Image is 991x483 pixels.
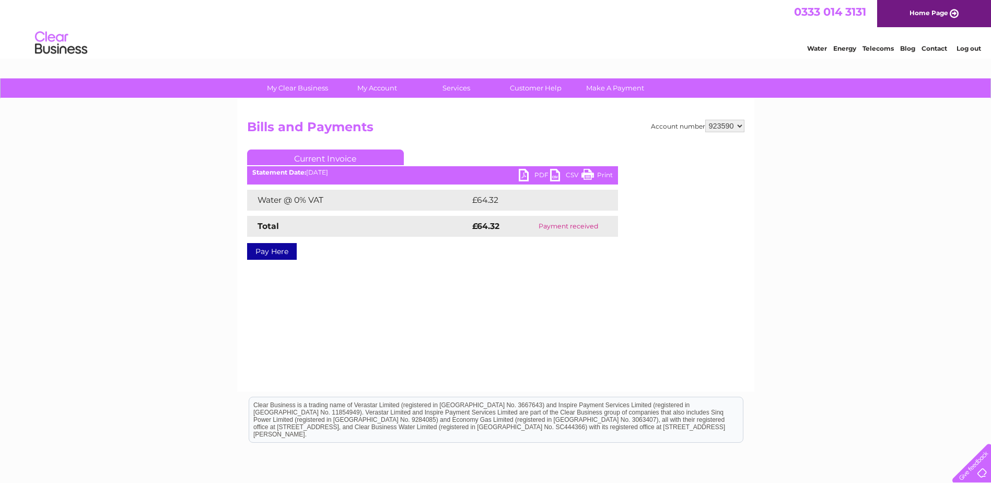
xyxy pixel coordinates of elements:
b: Statement Date: [252,168,306,176]
a: CSV [550,169,581,184]
td: Payment received [519,216,617,237]
td: £64.32 [470,190,597,211]
a: My Account [334,78,420,98]
a: Energy [833,44,856,52]
div: Account number [651,120,744,132]
a: Services [413,78,499,98]
a: Blog [900,44,915,52]
a: Current Invoice [247,149,404,165]
a: Make A Payment [572,78,658,98]
a: Telecoms [862,44,894,52]
a: Customer Help [493,78,579,98]
a: Contact [922,44,947,52]
a: Print [581,169,613,184]
div: [DATE] [247,169,618,176]
a: Water [807,44,827,52]
div: Clear Business is a trading name of Verastar Limited (registered in [GEOGRAPHIC_DATA] No. 3667643... [249,6,743,51]
strong: Total [258,221,279,231]
a: PDF [519,169,550,184]
a: 0333 014 3131 [794,5,866,18]
img: logo.png [34,27,88,59]
strong: £64.32 [472,221,499,231]
h2: Bills and Payments [247,120,744,140]
a: My Clear Business [254,78,341,98]
td: Water @ 0% VAT [247,190,470,211]
a: Log out [957,44,981,52]
a: Pay Here [247,243,297,260]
